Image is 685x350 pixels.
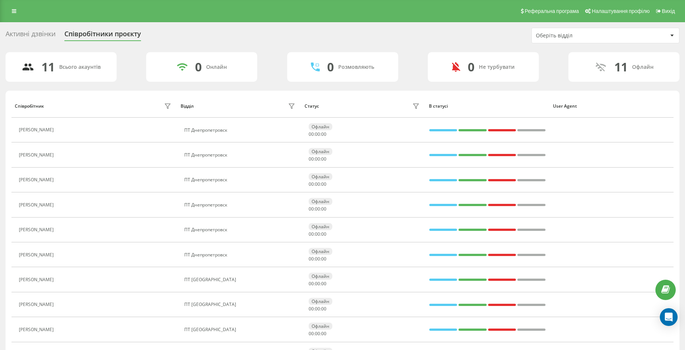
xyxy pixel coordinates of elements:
div: Офлайн [309,298,332,305]
div: Офлайн [309,123,332,130]
div: : : [309,182,326,187]
div: Офлайн [632,64,654,70]
span: 00 [315,231,320,237]
div: [PERSON_NAME] [19,277,56,282]
span: 00 [321,231,326,237]
div: : : [309,281,326,286]
span: 00 [309,181,314,187]
span: 00 [321,181,326,187]
div: Всього акаунтів [59,64,101,70]
div: Офлайн [309,323,332,330]
div: : : [309,132,326,137]
div: [PERSON_NAME] [19,302,56,307]
span: 00 [309,280,314,287]
span: 00 [321,330,326,337]
div: Офлайн [309,148,332,155]
div: Офлайн [309,173,332,180]
div: ПТ Днепропетровск [184,227,297,232]
span: Налаштування профілю [592,8,649,14]
div: Співробітники проєкту [64,30,141,41]
span: Вихід [662,8,675,14]
span: 00 [315,256,320,262]
span: 00 [309,256,314,262]
div: ПТ [GEOGRAPHIC_DATA] [184,277,297,282]
div: Відділ [181,104,194,109]
span: 00 [315,330,320,337]
div: : : [309,306,326,312]
span: 00 [309,156,314,162]
div: ПТ Днепропетровск [184,177,297,182]
span: 00 [315,280,320,287]
div: Офлайн [309,223,332,230]
span: 00 [321,306,326,312]
div: Онлайн [206,64,227,70]
div: [PERSON_NAME] [19,177,56,182]
div: Статус [305,104,319,109]
div: [PERSON_NAME] [19,227,56,232]
div: : : [309,256,326,262]
span: Реферальна програма [525,8,579,14]
div: 0 [195,60,202,74]
div: ПТ Днепропетровск [184,128,297,133]
div: ПТ [GEOGRAPHIC_DATA] [184,327,297,332]
div: User Agent [553,104,670,109]
div: Співробітник [15,104,44,109]
div: Оберіть відділ [536,33,624,39]
div: 11 [614,60,628,74]
div: [PERSON_NAME] [19,127,56,132]
span: 00 [321,206,326,212]
span: 00 [321,131,326,137]
div: [PERSON_NAME] [19,327,56,332]
span: 00 [315,156,320,162]
div: : : [309,206,326,212]
div: ПТ Днепропетровск [184,152,297,158]
span: 00 [309,131,314,137]
div: 11 [41,60,55,74]
div: Активні дзвінки [6,30,56,41]
div: Офлайн [309,248,332,255]
span: 00 [315,206,320,212]
div: Офлайн [309,198,332,205]
span: 00 [315,306,320,312]
span: 00 [309,206,314,212]
div: ПТ Днепропетровск [184,252,297,258]
div: [PERSON_NAME] [19,152,56,158]
span: 00 [321,280,326,287]
div: : : [309,331,326,336]
div: В статусі [429,104,546,109]
span: 00 [309,306,314,312]
div: ПТ Днепропетровск [184,202,297,208]
span: 00 [321,156,326,162]
span: 00 [321,256,326,262]
div: Open Intercom Messenger [660,308,678,326]
div: [PERSON_NAME] [19,252,56,258]
span: 00 [315,131,320,137]
span: 00 [315,181,320,187]
div: Розмовляють [338,64,374,70]
span: 00 [309,330,314,337]
div: : : [309,232,326,237]
div: ПТ [GEOGRAPHIC_DATA] [184,302,297,307]
div: 0 [468,60,474,74]
div: Не турбувати [479,64,515,70]
div: : : [309,157,326,162]
span: 00 [309,231,314,237]
div: Офлайн [309,273,332,280]
div: 0 [327,60,334,74]
div: [PERSON_NAME] [19,202,56,208]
